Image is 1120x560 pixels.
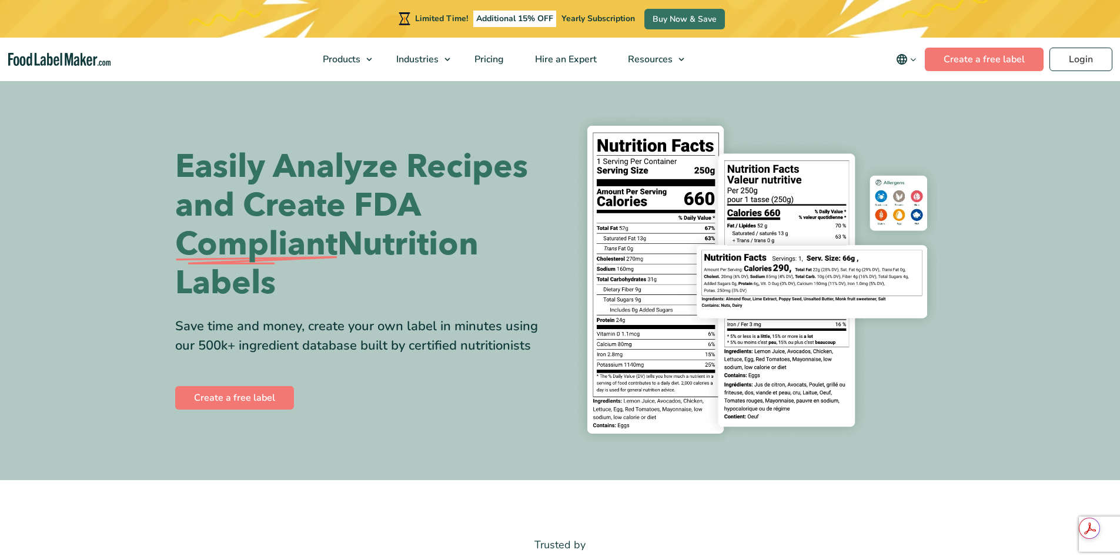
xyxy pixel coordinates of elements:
[473,11,556,27] span: Additional 15% OFF
[319,53,362,66] span: Products
[925,48,1044,71] a: Create a free label
[520,38,610,81] a: Hire an Expert
[624,53,674,66] span: Resources
[175,536,945,554] p: Trusted by
[531,53,598,66] span: Hire an Expert
[381,38,456,81] a: Industries
[644,9,725,29] a: Buy Now & Save
[175,147,551,303] h1: Easily Analyze Recipes and Create FDA Nutrition Labels
[307,38,378,81] a: Products
[459,38,517,81] a: Pricing
[175,386,294,410] a: Create a free label
[415,13,468,24] span: Limited Time!
[1049,48,1112,71] a: Login
[393,53,440,66] span: Industries
[175,225,337,264] span: Compliant
[471,53,505,66] span: Pricing
[613,38,690,81] a: Resources
[561,13,635,24] span: Yearly Subscription
[175,317,551,356] div: Save time and money, create your own label in minutes using our 500k+ ingredient database built b...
